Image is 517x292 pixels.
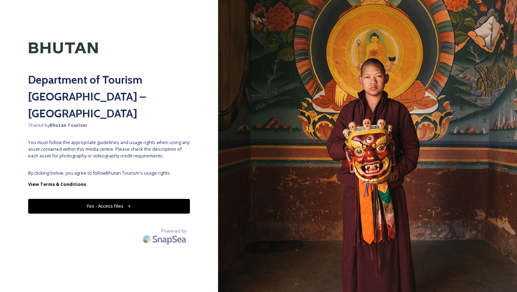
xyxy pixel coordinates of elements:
[28,122,190,129] span: Shared by
[28,71,190,122] h2: Department of Tourism [GEOGRAPHIC_DATA] – [GEOGRAPHIC_DATA]
[28,180,190,188] a: View Terms & Conditions
[28,28,98,68] img: Kingdom-of-Bhutan-Logo.png
[28,170,190,176] span: By clicking below, you agree to follow Bhutan Tourism 's usage rights.
[28,199,190,213] button: Yes - Access Files
[141,231,190,247] img: SnapSea Logo
[161,228,186,234] span: Powered by
[28,139,190,160] span: You must follow the appropriate guidelines and usage rights when using any asset contained within...
[28,181,86,187] strong: View Terms & Conditions
[50,122,87,128] strong: Bhutan Tourism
